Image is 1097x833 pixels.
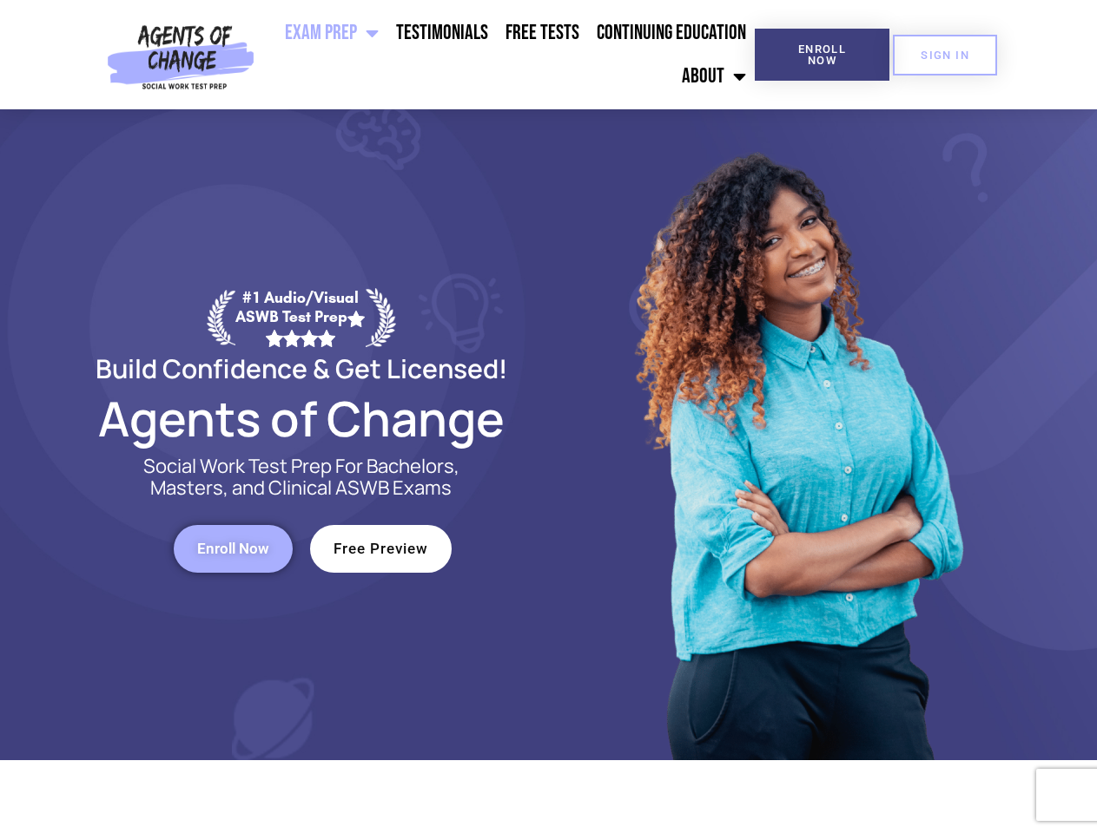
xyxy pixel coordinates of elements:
a: Free Preview [310,525,452,573]
p: Social Work Test Prep For Bachelors, Masters, and Clinical ASWB Exams [123,456,479,499]
span: SIGN IN [921,49,969,61]
a: Continuing Education [588,11,755,55]
nav: Menu [261,11,755,98]
a: Enroll Now [174,525,293,573]
span: Enroll Now [783,43,862,66]
h2: Agents of Change [54,398,549,438]
h2: Build Confidence & Get Licensed! [54,356,549,381]
a: Enroll Now [755,29,889,81]
a: Free Tests [497,11,588,55]
a: Testimonials [387,11,497,55]
span: Enroll Now [197,541,269,556]
a: About [673,55,755,98]
div: #1 Audio/Visual ASWB Test Prep [235,288,366,346]
span: Free Preview [334,541,428,556]
a: Exam Prep [276,11,387,55]
a: SIGN IN [893,35,997,75]
img: Website Image 1 (1) [623,109,970,760]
